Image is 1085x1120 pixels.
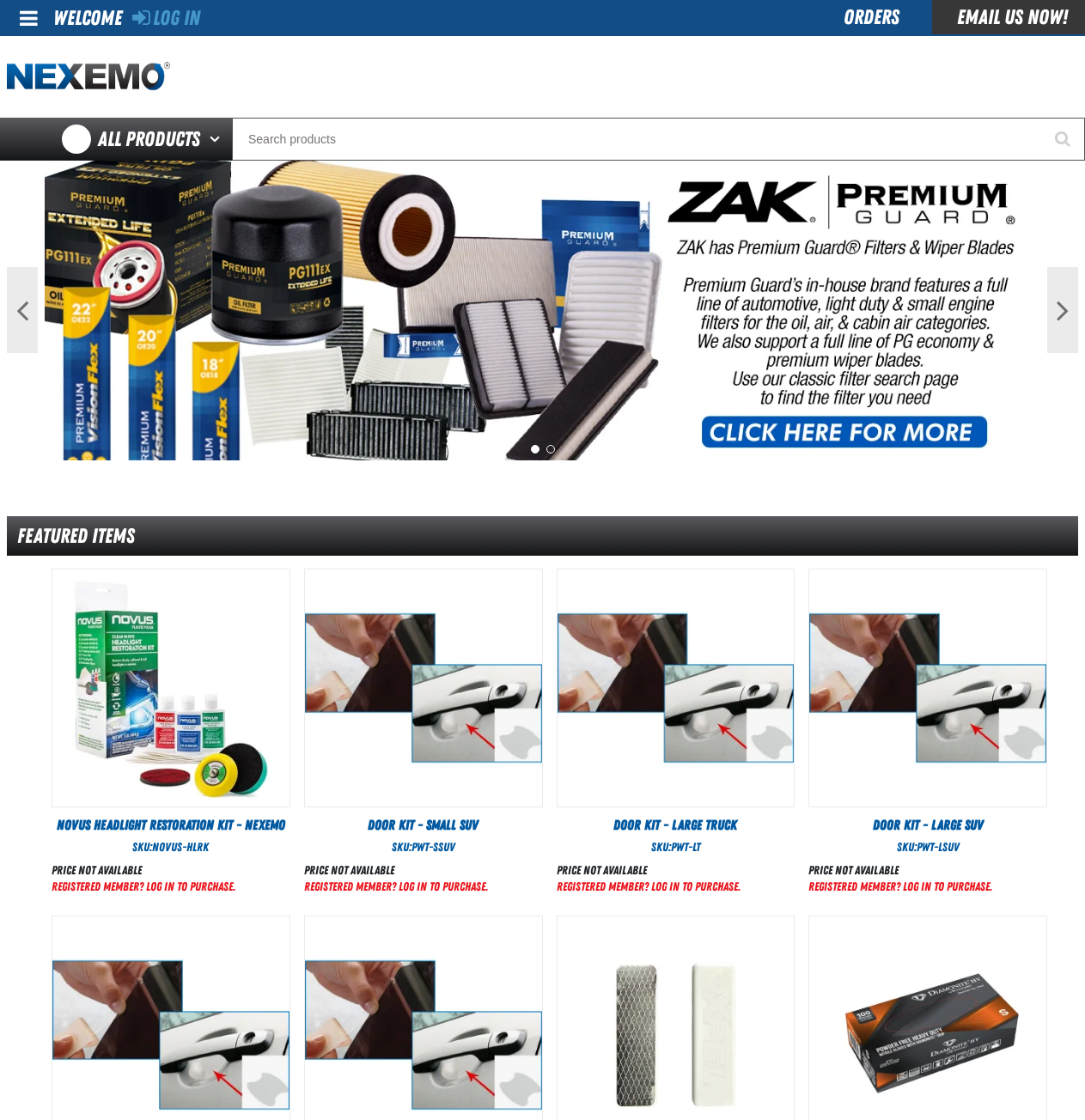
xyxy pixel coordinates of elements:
img: Novus Headlight Restoration Kit - Nexemo [52,569,290,807]
a: Door Kit - Large Truck [557,816,795,835]
span: All Products [98,124,200,155]
button: Open All Products pages [204,118,232,161]
: View Details of the Door Kit - Small SUV [305,569,542,807]
span: PWT-SSUV [411,840,455,854]
span: PWT-LSUV [917,840,960,854]
a: Registered Member? Log In to purchase. [52,880,235,893]
input: Search [232,118,1085,161]
a: Door Kit - Large SUV [808,816,1047,835]
: View Details of the Door Kit - Large SUV [809,569,1046,807]
div: Price not available [304,862,488,879]
img: Door Kit - Small SUV [305,569,542,807]
img: Door Kit - Large Truck [558,569,795,807]
div: Featured Items [7,516,1078,557]
div: Price not available [808,862,992,879]
button: 1 of 2 [531,445,539,453]
span: PWT-LT [671,840,700,854]
a: Registered Member? Log In to purchase. [808,880,992,893]
button: Start Searching [1042,118,1085,161]
a: Novus Headlight Restoration Kit - Nexemo [52,816,290,835]
a: Registered Member? Log In to purchase. [557,880,741,893]
: View Details of the Door Kit - Large Truck [558,569,795,807]
div: SKU: [304,839,543,855]
a: Registered Member? Log In to purchase. [304,880,488,893]
img: Nexemo logo [7,62,170,92]
a: Log In [132,6,200,30]
span: NOVUS-HLRK [152,840,209,854]
div: SKU: [557,839,795,855]
button: Next [1047,267,1078,353]
img: Door Kit - Large SUV [809,569,1046,807]
: View Details of the Novus Headlight Restoration Kit - Nexemo [52,569,290,807]
img: PG Filters & Wipers [45,161,1040,460]
div: Price not available [52,862,235,879]
button: 2 of 2 [546,445,555,453]
a: Door Kit - Small SUV [304,816,543,835]
div: Price not available [557,862,741,879]
div: SKU: [52,839,290,855]
span: Novus Headlight Restoration Kit - Nexemo [57,817,285,833]
span: Door Kit - Large Truck [613,817,737,833]
button: Previous [7,267,38,353]
div: SKU: [808,839,1047,855]
span: Door Kit - Small SUV [368,817,478,833]
span: Door Kit - Large SUV [873,817,984,833]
